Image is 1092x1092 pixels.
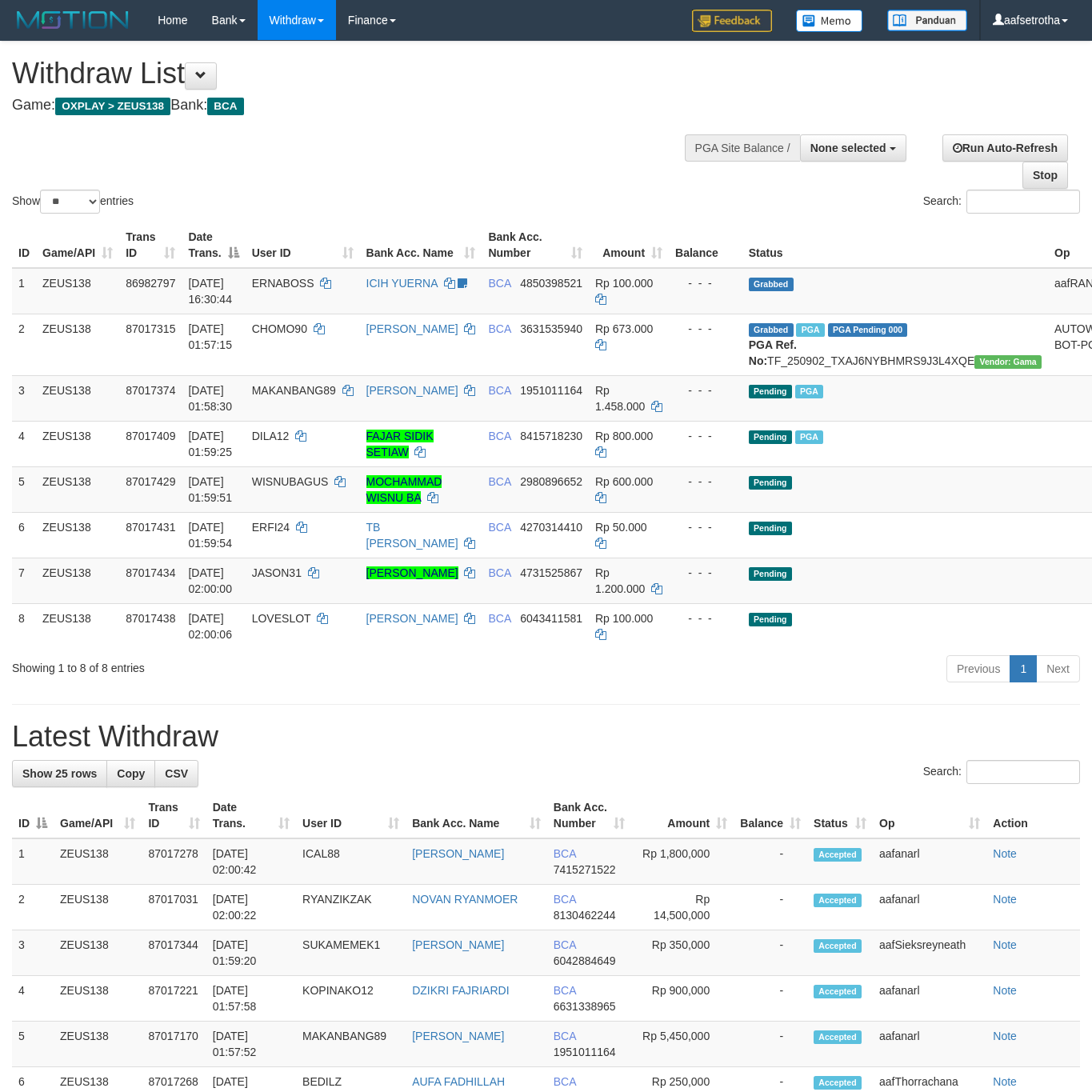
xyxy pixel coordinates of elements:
[142,1022,206,1067] td: 87017170
[631,793,734,838] th: Amount: activate to sort column ascending
[675,610,736,626] div: - - -
[119,222,182,268] th: Trans ID: activate to sort column ascending
[631,930,734,976] td: Rp 350,000
[126,566,175,579] span: 87017434
[12,976,54,1022] td: 4
[734,930,807,976] td: -
[126,521,175,534] span: 87017431
[554,1075,576,1088] span: BCA
[126,277,175,290] span: 86982797
[873,838,986,885] td: aafanarl
[366,430,434,458] a: FAJAR SIDIK SETIAW
[520,521,582,534] span: Copy 4270314410 to clipboard
[675,474,736,490] div: - - -
[986,793,1080,838] th: Action
[742,314,1048,375] td: TF_250902_TXAJ6NYBHMRS9J3L4XQE
[412,984,509,997] a: DZIKRI FAJRIARDI
[873,885,986,930] td: aafanarl
[117,767,145,780] span: Copy
[142,885,206,930] td: 87017031
[685,134,800,162] div: PGA Site Balance /
[165,767,188,780] span: CSV
[36,558,119,603] td: ZEUS138
[12,190,134,214] label: Show entries
[814,848,862,862] span: Accepted
[252,430,290,442] span: DILA12
[12,466,36,512] td: 5
[520,430,582,442] span: Copy 8415718230 to clipboard
[142,838,206,885] td: 87017278
[942,134,1068,162] a: Run Auto-Refresh
[675,321,736,337] div: - - -
[520,322,582,335] span: Copy 3631535940 to clipboard
[12,838,54,885] td: 1
[488,384,510,397] span: BCA
[12,375,36,421] td: 3
[360,222,482,268] th: Bank Acc. Name: activate to sort column ascending
[749,385,792,398] span: Pending
[796,323,824,337] span: Marked by aafanarl
[36,421,119,466] td: ZEUS138
[595,430,653,442] span: Rp 800.000
[366,277,438,290] a: ICIH YUERNA
[54,930,142,976] td: ZEUS138
[554,847,576,860] span: BCA
[126,612,175,625] span: 87017438
[520,566,582,579] span: Copy 4731525867 to clipboard
[142,793,206,838] th: Trans ID: activate to sort column ascending
[488,430,510,442] span: BCA
[692,10,772,32] img: Feedback.jpg
[554,938,576,951] span: BCA
[675,565,736,581] div: - - -
[206,793,296,838] th: Date Trans.: activate to sort column ascending
[828,323,908,337] span: PGA Pending
[669,222,742,268] th: Balance
[12,98,712,114] h4: Game: Bank:
[188,566,232,595] span: [DATE] 02:00:00
[12,512,36,558] td: 6
[36,222,119,268] th: Game/API: activate to sort column ascending
[749,278,794,291] span: Grabbed
[749,323,794,337] span: Grabbed
[554,1030,576,1042] span: BCA
[12,558,36,603] td: 7
[12,654,443,676] div: Showing 1 to 8 of 8 entries
[126,384,175,397] span: 87017374
[188,322,232,351] span: [DATE] 01:57:15
[188,612,232,641] span: [DATE] 02:00:06
[252,322,307,335] span: CHOMO90
[12,885,54,930] td: 2
[54,885,142,930] td: ZEUS138
[814,939,862,953] span: Accepted
[296,930,406,976] td: SUKAMEMEK1
[12,1022,54,1067] td: 5
[54,1022,142,1067] td: ZEUS138
[252,277,314,290] span: ERNABOSS
[482,222,589,268] th: Bank Acc. Number: activate to sort column ascending
[675,428,736,444] div: - - -
[554,1000,616,1013] span: Copy 6631338965 to clipboard
[974,355,1042,369] span: Vendor URL: https://trx31.1velocity.biz
[36,603,119,649] td: ZEUS138
[749,338,797,367] b: PGA Ref. No:
[106,760,155,787] a: Copy
[1036,655,1080,682] a: Next
[366,612,458,625] a: [PERSON_NAME]
[36,375,119,421] td: ZEUS138
[675,275,736,291] div: - - -
[366,322,458,335] a: [PERSON_NAME]
[946,655,1010,682] a: Previous
[12,8,134,32] img: MOTION_logo.png
[993,1030,1017,1042] a: Note
[993,893,1017,906] a: Note
[412,893,518,906] a: NOVAN RYANMOER
[520,277,582,290] span: Copy 4850398521 to clipboard
[412,1075,505,1088] a: AUFA FADHILLAH
[814,894,862,907] span: Accepted
[1022,162,1068,189] a: Stop
[966,190,1080,214] input: Search:
[923,190,1080,214] label: Search:
[554,893,576,906] span: BCA
[36,314,119,375] td: ZEUS138
[188,430,232,458] span: [DATE] 01:59:25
